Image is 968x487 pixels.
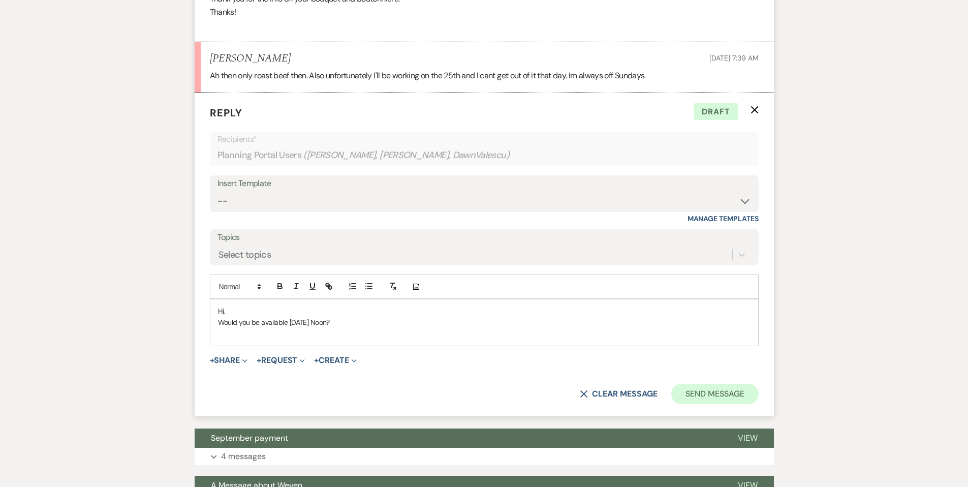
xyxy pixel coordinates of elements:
span: Draft [694,103,738,120]
button: Clear message [580,390,657,398]
div: Select topics [218,248,271,261]
label: Topics [217,230,751,245]
span: [DATE] 7:39 AM [709,53,758,63]
p: Thanks! [210,6,759,19]
button: Send Message [671,384,758,404]
p: Hi, [218,306,751,317]
div: Insert Template [217,176,751,191]
span: ( [PERSON_NAME], [PERSON_NAME], DawnValescu ) [303,148,510,162]
button: Request [257,356,305,364]
span: + [210,356,214,364]
a: Manage Templates [688,214,759,223]
span: + [257,356,261,364]
span: + [314,356,319,364]
p: 4 messages [221,450,266,463]
button: Share [210,356,248,364]
div: Planning Portal Users [217,145,751,165]
span: View [738,433,758,443]
p: Ah then only roast beef then. Also unfortunately I'll be working on the 25th and I cant get out o... [210,69,759,82]
p: Would you be available [DATE] Noon? [218,317,751,328]
button: September payment [195,429,722,448]
h5: [PERSON_NAME] [210,52,291,65]
span: Reply [210,106,242,119]
button: Create [314,356,356,364]
button: View [722,429,774,448]
p: Recipients* [217,133,751,146]
button: 4 messages [195,448,774,465]
span: September payment [211,433,288,443]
